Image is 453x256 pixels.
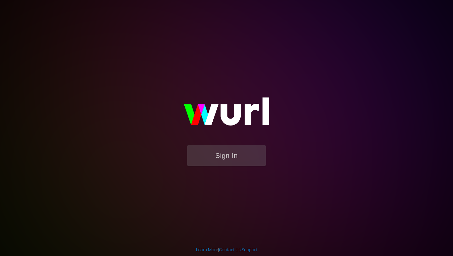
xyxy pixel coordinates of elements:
[196,247,257,253] div: | |
[187,145,266,166] button: Sign In
[164,84,289,145] img: wurl-logo-on-black-223613ac3d8ba8fe6dc639794a292ebdb59501304c7dfd60c99c58986ef67473.svg
[242,247,257,252] a: Support
[219,247,241,252] a: Contact Us
[196,247,218,252] a: Learn More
